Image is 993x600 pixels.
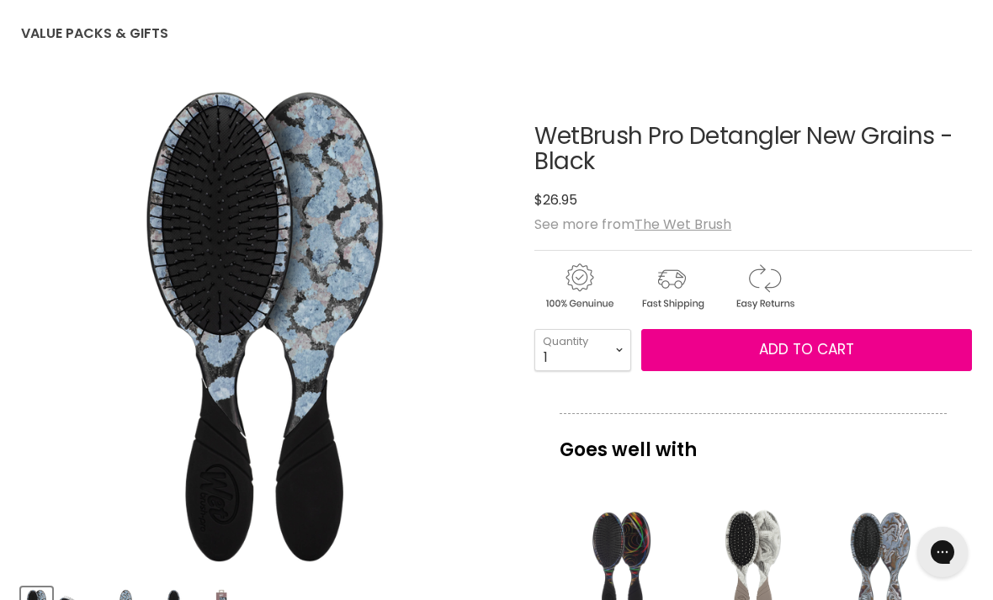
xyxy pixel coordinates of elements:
[534,190,577,210] span: $26.95
[627,261,716,312] img: shipping.gif
[635,215,731,234] a: The Wet Brush
[93,82,439,571] img: WetBrush Pro Detangler New Grains - Black
[534,329,631,371] select: Quantity
[909,521,976,583] iframe: Gorgias live chat messenger
[641,329,972,371] button: Add to cart
[720,261,809,312] img: returns.gif
[534,261,624,312] img: genuine.gif
[534,215,731,234] span: See more from
[21,82,511,571] div: WetBrush Pro Detangler New Grains - Black image. Click or Scroll to Zoom.
[8,16,181,51] a: Value Packs & Gifts
[534,124,972,176] h1: WetBrush Pro Detangler New Grains - Black
[560,413,947,469] p: Goes well with
[759,339,854,359] span: Add to cart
